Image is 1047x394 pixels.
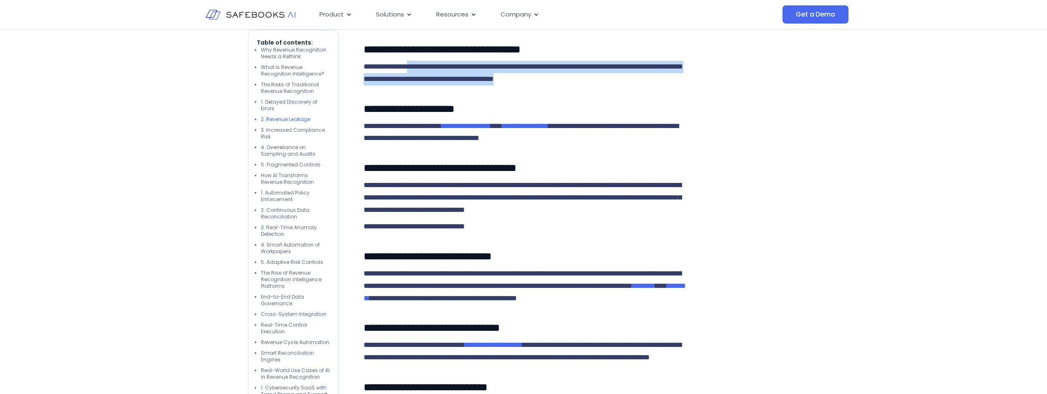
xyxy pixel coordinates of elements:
li: Revenue Cycle Automation [261,339,330,346]
li: 5. Adaptive Risk Controls [261,259,330,266]
li: 3. Increased Compliance Risk [261,127,330,140]
li: Real-Time Control Execution [261,322,330,335]
li: 2. Continuous Data Reconciliation [261,207,330,220]
p: Table of contents: [257,38,330,47]
span: Get a Demo [796,10,835,19]
li: 1. Automated Policy Enforcement [261,190,330,203]
li: 1. Delayed Discovery of Errors [261,99,330,112]
li: 5. Fragmented Controls [261,161,330,168]
li: Why Revenue Recognition Needs a Rethink [261,47,330,60]
nav: Menu [313,7,700,23]
li: Smart Reconciliation Engines [261,350,330,363]
span: Resources [436,10,468,19]
a: Get a Demo [782,5,848,24]
li: Cross-System Integration [261,311,330,318]
li: Real-World Use Cases of AI in Revenue Recognition [261,367,330,380]
span: Product [319,10,344,19]
li: What Is Revenue Recognition Intelligence? [261,64,330,77]
span: Solutions [376,10,404,19]
li: The Risks of Traditional Revenue Recognition [261,81,330,95]
li: How AI Transforms Revenue Recognition [261,172,330,185]
div: Menu Toggle [313,7,700,23]
li: 3. Real-Time Anomaly Detection [261,224,330,237]
li: 4. Smart Automation of Workpapers [261,242,330,255]
li: 2. Revenue Leakage [261,116,330,123]
li: 4. Overreliance on Sampling and Audits [261,144,330,157]
span: Company [501,10,531,19]
li: The Rise of Revenue Recognition Intelligence Platforms [261,270,330,290]
li: End-to-End Data Governance [261,294,330,307]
